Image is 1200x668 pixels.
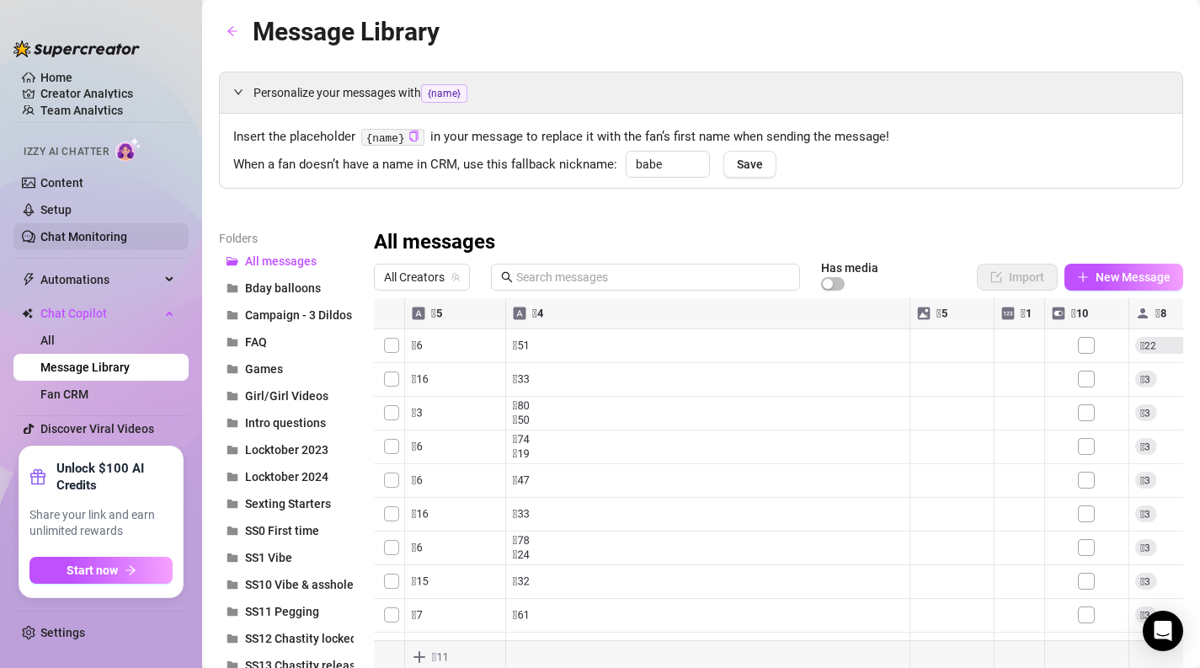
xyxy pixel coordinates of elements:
[219,517,354,544] button: SS0 First time
[40,176,83,190] a: Content
[22,273,35,286] span: thunderbolt
[227,282,238,294] span: folder
[501,271,513,283] span: search
[40,203,72,216] a: Setup
[245,335,267,349] span: FAQ
[227,444,238,456] span: folder
[233,127,1169,147] span: Insert the placeholder in your message to replace it with the fan’s first name when sending the m...
[737,158,763,171] span: Save
[245,551,292,564] span: SS1 Vibe
[233,87,243,97] span: expanded
[219,248,354,275] button: All messages
[227,471,238,483] span: folder
[374,229,495,256] h3: All messages
[219,409,354,436] button: Intro questions
[821,263,878,273] article: Has media
[125,564,136,576] span: arrow-right
[384,265,460,290] span: All Creators
[227,552,238,564] span: folder
[245,281,321,295] span: Bday balloons
[451,272,461,282] span: team
[245,470,328,484] span: Locktober 2024
[245,254,317,268] span: All messages
[219,544,354,571] button: SS1 Vibe
[253,12,440,51] article: Message Library
[227,255,238,267] span: folder-open
[219,598,354,625] button: SS11 Pegging
[219,229,354,248] article: Folders
[219,625,354,652] button: SS12 Chastity locked up
[227,606,238,617] span: folder
[245,308,352,322] span: Campaign - 3 Dildos
[227,336,238,348] span: folder
[245,362,283,376] span: Games
[408,131,419,143] button: Click to Copy
[40,387,88,401] a: Fan CRM
[1077,271,1089,283] span: plus
[253,83,1169,103] span: Personalize your messages with
[1096,270,1171,284] span: New Message
[227,309,238,321] span: folder
[245,416,326,430] span: Intro questions
[219,571,354,598] button: SS10 Vibe & asshole
[227,390,238,402] span: folder
[245,389,328,403] span: Girl/Girl Videos
[40,361,130,374] a: Message Library
[245,497,331,510] span: Sexting Starters
[723,151,776,178] button: Save
[219,463,354,490] button: Locktober 2024
[56,460,173,494] strong: Unlock $100 AI Credits
[245,524,319,537] span: SS0 First time
[40,230,127,243] a: Chat Monitoring
[13,40,140,57] img: logo-BBDzfeDw.svg
[361,129,424,147] code: {name}
[219,355,354,382] button: Games
[24,144,109,160] span: Izzy AI Chatter
[40,300,160,327] span: Chat Copilot
[245,443,328,457] span: Locktober 2023
[245,632,373,645] span: SS12 Chastity locked up
[40,71,72,84] a: Home
[40,104,123,117] a: Team Analytics
[40,266,160,293] span: Automations
[219,275,354,302] button: Bday balloons
[977,264,1058,291] button: Import
[227,525,238,537] span: folder
[29,507,173,540] span: Share your link and earn unlimited rewards
[219,382,354,409] button: Girl/Girl Videos
[227,579,238,591] span: folder
[245,605,319,618] span: SS11 Pegging
[408,131,419,142] span: copy
[219,436,354,463] button: Locktober 2023
[1143,611,1183,651] div: Open Intercom Messenger
[227,25,238,37] span: arrow-left
[227,363,238,375] span: folder
[233,155,617,175] span: When a fan doesn’t have a name in CRM, use this fallback nickname:
[40,80,175,107] a: Creator Analytics
[220,72,1182,113] div: Personalize your messages with{name}
[421,84,467,103] span: {name}
[40,334,55,347] a: All
[40,422,154,436] a: Discover Viral Videos
[219,302,354,329] button: Campaign - 3 Dildos
[1064,264,1183,291] button: New Message
[40,626,85,639] a: Settings
[29,468,46,485] span: gift
[67,564,118,577] span: Start now
[29,557,173,584] button: Start nowarrow-right
[245,578,354,591] span: SS10 Vibe & asshole
[115,137,141,162] img: AI Chatter
[227,417,238,429] span: folder
[22,307,33,319] img: Chat Copilot
[219,329,354,355] button: FAQ
[227,498,238,510] span: folder
[516,268,790,286] input: Search messages
[219,490,354,517] button: Sexting Starters
[227,633,238,644] span: folder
